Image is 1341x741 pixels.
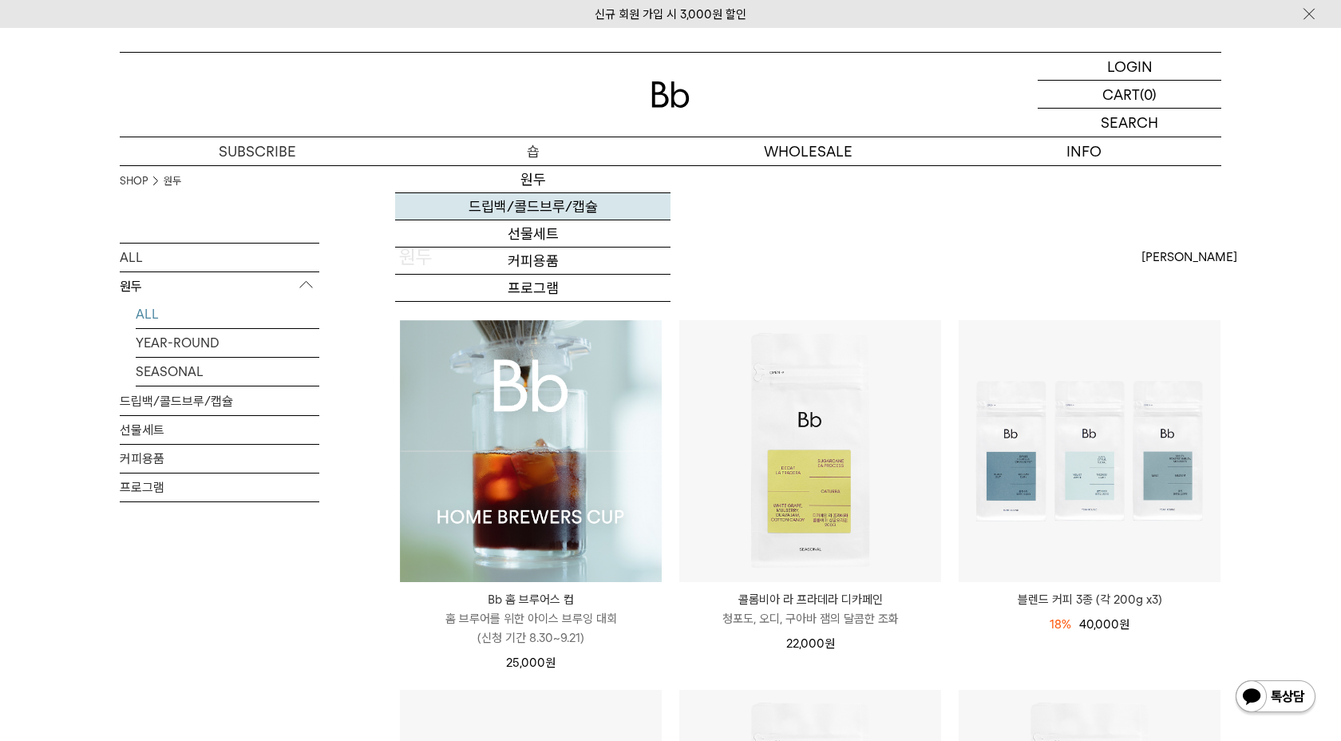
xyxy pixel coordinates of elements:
[1119,617,1129,632] span: 원
[120,445,319,473] a: 커피용품
[679,609,941,628] p: 청포도, 오디, 구아바 잼의 달콤한 조화
[959,590,1220,609] a: 블렌드 커피 3종 (각 200g x3)
[651,81,690,108] img: 로고
[120,244,319,271] a: ALL
[1141,248,1237,267] span: [PERSON_NAME]
[120,416,319,444] a: 선물세트
[825,636,835,651] span: 원
[395,248,670,275] a: 커피용품
[395,166,670,193] a: 원두
[679,320,941,582] img: 콜롬비아 라 프라데라 디카페인
[959,320,1220,582] img: 블렌드 커피 3종 (각 200g x3)
[670,137,946,165] p: WHOLESALE
[395,193,670,220] a: 드립백/콜드브루/캡슐
[1140,81,1157,108] p: (0)
[1079,617,1129,632] span: 40,000
[1038,81,1221,109] a: CART (0)
[1234,679,1317,717] img: 카카오톡 채널 1:1 채팅 버튼
[395,275,670,302] a: 프로그램
[136,358,319,386] a: SEASONAL
[120,272,319,301] p: 원두
[679,590,941,609] p: 콜롬비아 라 프라데라 디카페인
[164,173,181,189] a: 원두
[120,173,148,189] a: SHOP
[395,220,670,248] a: 선물세트
[400,609,662,648] p: 홈 브루어를 위한 아이스 브루잉 대회 (신청 기간 8.30~9.21)
[506,656,556,670] span: 25,000
[400,320,662,582] img: Bb 홈 브루어스 컵
[136,300,319,328] a: ALL
[395,137,670,165] a: 숍
[786,636,835,651] span: 22,000
[1101,109,1158,137] p: SEARCH
[120,137,395,165] a: SUBSCRIBE
[400,590,662,609] p: Bb 홈 브루어스 컵
[1102,81,1140,108] p: CART
[120,387,319,415] a: 드립백/콜드브루/캡슐
[545,656,556,670] span: 원
[595,7,746,22] a: 신규 회원 가입 시 3,000원 할인
[120,474,319,501] a: 프로그램
[1050,615,1071,634] div: 18%
[136,329,319,357] a: YEAR-ROUND
[679,590,941,628] a: 콜롬비아 라 프라데라 디카페인 청포도, 오디, 구아바 잼의 달콤한 조화
[946,137,1221,165] p: INFO
[400,590,662,648] a: Bb 홈 브루어스 컵 홈 브루어를 위한 아이스 브루잉 대회(신청 기간 8.30~9.21)
[1038,53,1221,81] a: LOGIN
[1107,53,1153,80] p: LOGIN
